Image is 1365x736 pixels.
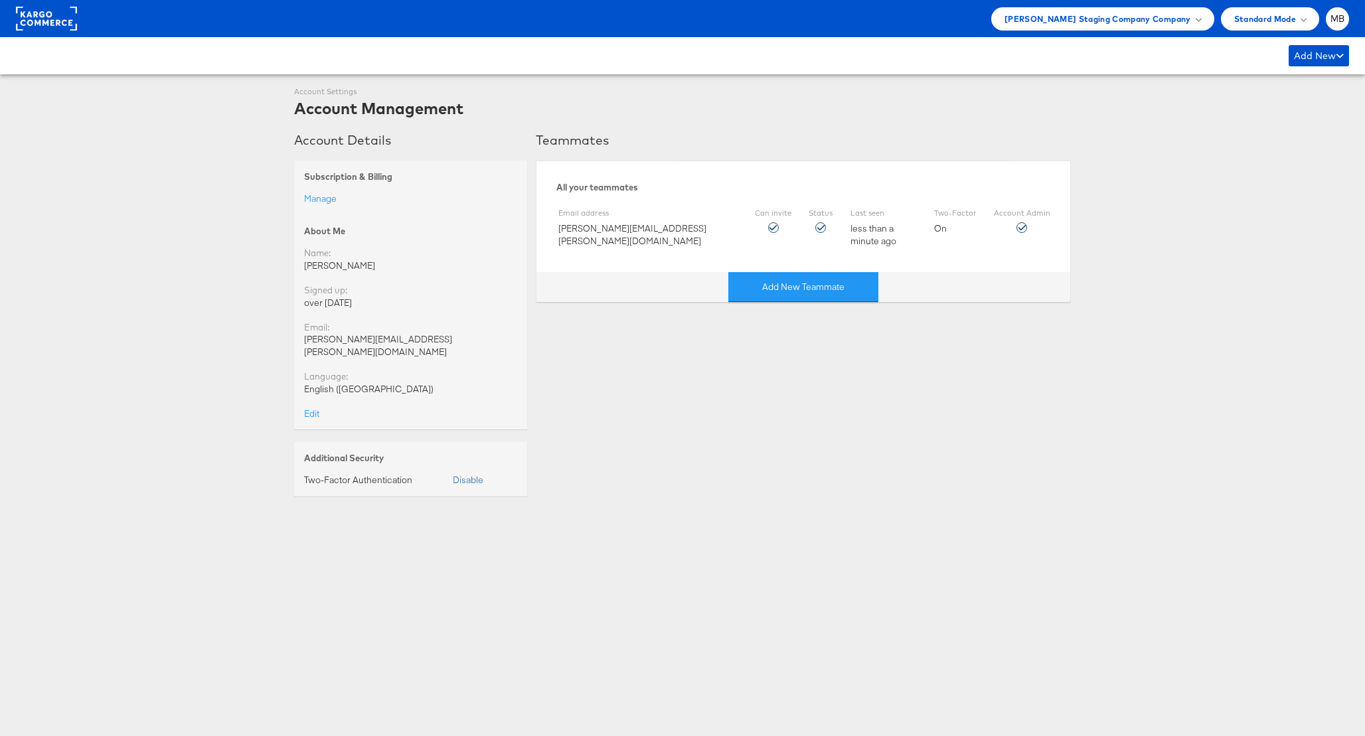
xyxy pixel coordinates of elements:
[1330,15,1345,23] span: MB
[304,383,517,396] div: English ([GEOGRAPHIC_DATA])
[294,87,463,98] div: Account Settings
[304,247,331,259] label: Name:
[294,132,527,148] h3: Account Details
[304,259,517,272] div: [PERSON_NAME]
[304,321,329,334] label: Email:
[304,474,419,486] div: Two-Factor Authentication
[453,474,483,486] button: Disable
[294,97,463,119] div: Account Management
[304,284,347,297] label: Signed up:
[728,272,878,302] div: Add New Teammate
[755,208,791,219] label: Can invite
[934,208,977,234] div: On
[304,171,517,183] div: Subscription & Billing
[304,297,517,309] div: over [DATE]
[1004,12,1191,26] span: [PERSON_NAME] Staging Company Company
[1289,45,1349,66] div: Add New
[556,181,1050,194] div: All your teammates
[850,208,917,219] label: Last seen
[558,208,738,219] label: Email address
[934,208,977,219] label: Two-Factor
[304,452,517,465] div: Additional Security
[304,407,319,420] a: Edit
[809,208,833,219] label: Status
[994,208,1050,219] label: Account Admin
[536,132,1071,148] h3: Teammates
[1234,12,1296,26] span: Standard Mode
[304,333,517,358] div: [PERSON_NAME][EMAIL_ADDRESS][PERSON_NAME][DOMAIN_NAME]
[304,192,337,204] a: Manage
[304,225,517,238] div: About Me
[558,208,738,247] div: [PERSON_NAME][EMAIL_ADDRESS][PERSON_NAME][DOMAIN_NAME]
[850,208,917,247] div: less than a minute ago
[304,370,348,383] label: Language:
